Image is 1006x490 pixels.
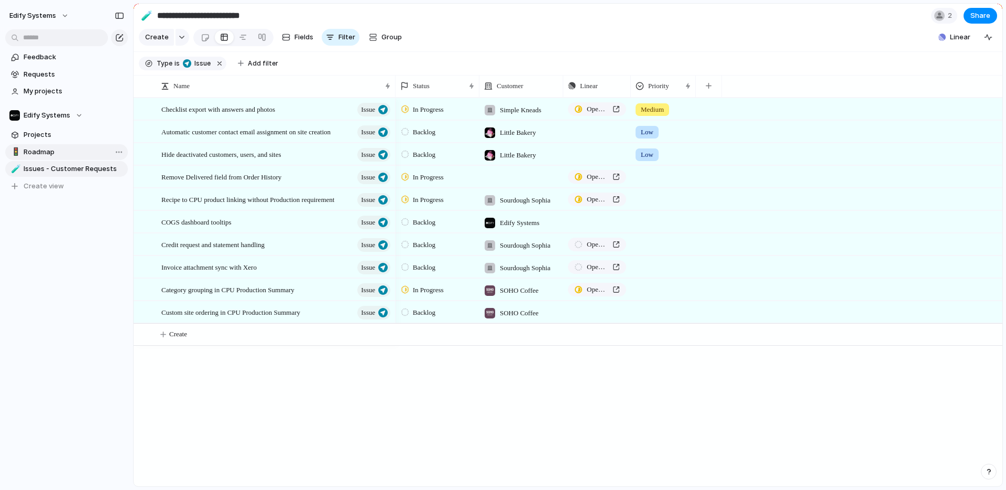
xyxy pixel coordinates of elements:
[361,215,375,230] span: Issue
[5,144,128,160] a: 🚦Roadmap
[413,150,435,160] span: Backlog
[587,104,608,114] span: Open in Linear
[500,218,539,228] span: Edify Systems
[161,193,334,205] span: Recipe to CPU product linking without Production requirement
[580,81,598,91] span: Linear
[161,148,281,160] span: Hide deactivated customers, users, and sites
[141,8,152,23] div: 🧪
[413,307,435,318] span: Backlog
[500,195,550,206] span: Sourdough Sophia
[278,29,318,46] button: Fields
[161,238,265,250] span: Credit request and statement handling
[500,240,550,251] span: Sourdough Sophia
[357,103,390,116] button: Issue
[413,262,435,273] span: Backlog
[641,150,653,160] span: Low
[568,102,626,116] a: Open inLinear
[413,104,444,115] span: In Progress
[5,108,128,123] button: Edify Systems
[568,238,626,251] a: Open inLinear
[413,217,435,228] span: Backlog
[338,32,355,42] span: Filter
[161,216,232,228] span: COGS dashboard tooltips
[357,148,390,162] button: Issue
[157,59,172,68] span: Type
[5,49,128,65] a: Feedback
[568,283,626,296] a: Open inLinear
[169,329,187,339] span: Create
[11,163,18,175] div: 🧪
[357,238,390,252] button: Issue
[24,52,124,62] span: Feedback
[357,283,390,297] button: Issue
[24,110,70,121] span: Edify Systems
[357,306,390,319] button: Issue
[970,10,990,21] span: Share
[500,127,536,138] span: Little Bakery
[413,81,430,91] span: Status
[934,29,975,45] button: Linear
[648,81,669,91] span: Priority
[24,181,64,191] span: Create view
[357,261,390,274] button: Issue
[948,10,955,21] span: 2
[5,178,128,194] button: Create view
[9,164,20,174] button: 🧪
[161,125,331,137] span: Automatic customer contact email assignment on site creation
[568,193,626,206] a: Open inLinear
[568,170,626,184] a: Open inLinear
[361,193,375,207] span: Issue
[381,32,402,42] span: Group
[413,240,435,250] span: Backlog
[361,170,375,185] span: Issue
[587,239,608,250] span: Open in Linear
[500,105,541,115] span: Simple Kneads
[500,263,550,273] span: Sourdough Sophia
[174,59,180,68] span: is
[361,260,375,275] span: Issue
[964,8,997,24] button: Share
[138,7,155,24] button: 🧪
[500,285,539,296] span: SOHO Coffee
[191,59,211,68] span: Issue
[587,284,608,295] span: Open in Linear
[361,305,375,320] span: Issue
[5,67,128,82] a: Requests
[172,58,182,69] button: is
[11,146,18,158] div: 🚦
[24,164,124,174] span: Issues - Customer Requests
[361,283,375,297] span: Issue
[413,127,435,137] span: Backlog
[181,58,213,69] button: Issue
[161,283,294,295] span: Category grouping in CPU Production Summary
[24,130,124,140] span: Projects
[24,86,124,97] span: My projects
[173,81,190,91] span: Name
[641,104,664,115] span: Medium
[413,195,444,205] span: In Progress
[232,56,285,71] button: Add filter
[5,161,128,177] a: 🧪Issues - Customer Requests
[587,172,608,182] span: Open in Linear
[161,261,257,273] span: Invoice attachment sync with Xero
[587,194,608,205] span: Open in Linear
[413,285,444,295] span: In Progress
[361,125,375,140] span: Issue
[357,216,390,229] button: Issue
[357,125,390,139] button: Issue
[24,147,124,157] span: Roadmap
[361,147,375,162] span: Issue
[161,306,300,318] span: Custom site ordering in CPU Production Summary
[5,7,74,24] button: Edify Systems
[161,171,281,183] span: Remove Delivered field from Order History
[357,193,390,207] button: Issue
[361,102,375,117] span: Issue
[587,262,608,272] span: Open in Linear
[9,147,20,157] button: 🚦
[500,308,539,318] span: SOHO Coffee
[322,29,359,46] button: Filter
[248,59,278,68] span: Add filter
[641,127,653,137] span: Low
[361,238,375,252] span: Issue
